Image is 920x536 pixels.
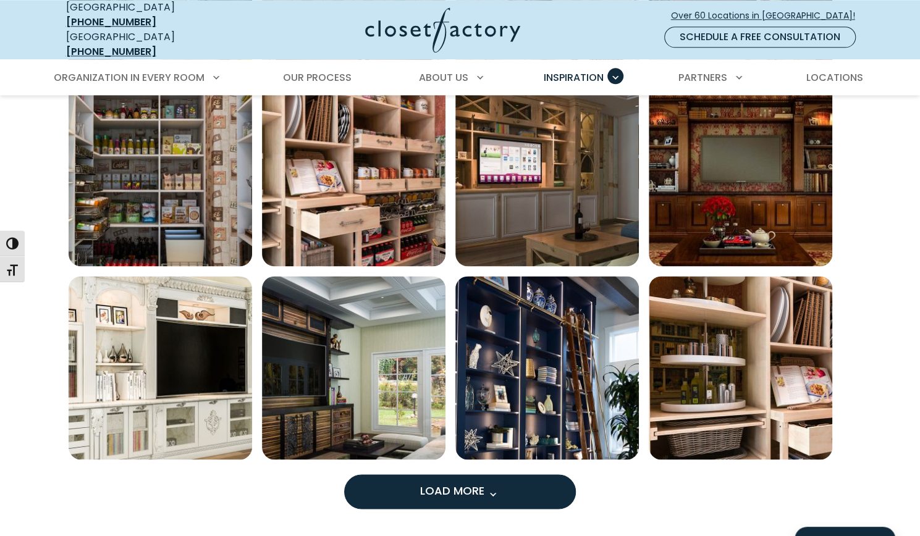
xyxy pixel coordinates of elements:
[69,276,252,459] img: Traditional white entertainment center with ornate crown molding, fluted pilasters, built-in shel...
[649,83,832,266] img: Classic cherrywood entertainment unit with detailed millwork, flanking bookshelves, crown molding...
[455,276,639,459] a: Open inspiration gallery to preview enlarged image
[262,83,445,266] a: Open inspiration gallery to preview enlarged image
[806,70,863,85] span: Locations
[54,70,205,85] span: Organization in Every Room
[455,83,639,266] a: Open inspiration gallery to preview enlarged image
[66,44,156,59] a: [PHONE_NUMBER]
[455,276,639,459] img: Wall unit Rolling ladder
[262,83,445,266] img: Maple walk-in pantry with cutting board cart.
[262,276,445,459] img: Modern custom entertainment center with floating shelves, textured paneling, and a central TV dis...
[649,83,832,266] a: Open inspiration gallery to preview enlarged image
[69,83,252,266] img: Walk-in pantry with corner shelving and pull-out trash cans.
[365,7,520,52] img: Closet Factory Logo
[670,5,866,27] a: Over 60 Locations in [GEOGRAPHIC_DATA]!
[649,276,832,459] a: Open inspiration gallery to preview enlarged image
[262,276,445,459] a: Open inspiration gallery to preview enlarged image
[69,83,252,266] a: Open inspiration gallery to preview enlarged image
[283,70,352,85] span: Our Process
[419,70,468,85] span: About Us
[45,61,876,95] nav: Primary Menu
[66,30,245,59] div: [GEOGRAPHIC_DATA]
[671,9,865,22] span: Over 60 Locations in [GEOGRAPHIC_DATA]!
[69,276,252,459] a: Open inspiration gallery to preview enlarged image
[664,27,856,48] a: Schedule a Free Consultation
[420,483,500,498] span: Load More
[66,15,156,29] a: [PHONE_NUMBER]
[544,70,604,85] span: Inspiration
[344,474,576,509] button: Load more inspiration gallery images
[678,70,727,85] span: Partners
[649,276,832,459] img: Pantry lazy susans
[455,83,639,266] img: Entertainment center featuring integrated TV nook, display shelving with overhead lighting, and l...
